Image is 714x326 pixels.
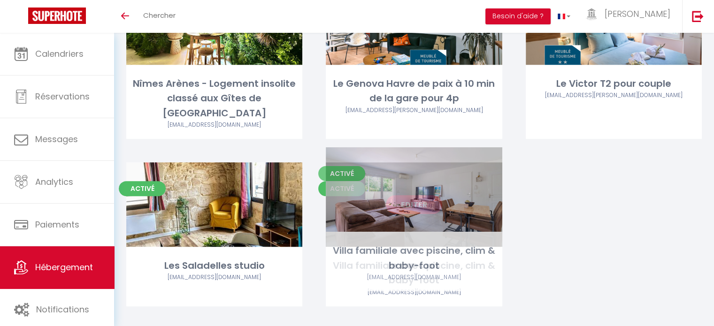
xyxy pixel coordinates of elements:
img: Super Booking [28,8,86,24]
div: Airbnb [526,91,702,100]
span: Activé [318,181,365,196]
button: Ouvrir le widget de chat LiveChat [8,4,36,32]
span: [PERSON_NAME] [605,8,670,20]
span: Notifications [36,303,89,315]
span: Activé [119,181,166,196]
div: Villa familiale avec piscine, clim & baby-foot [326,258,502,288]
span: Chercher [143,10,176,20]
div: Le Victor T2 pour couple [526,76,702,91]
span: Hébergement [35,261,93,273]
div: Airbnb [326,288,502,297]
iframe: Chat [674,284,707,319]
div: Nîmes Arènes - Logement insolite classé aux Gîtes de [GEOGRAPHIC_DATA] [126,76,302,121]
a: Editer [386,195,442,214]
button: Besoin d'aide ? [485,8,551,24]
span: Analytics [35,176,73,188]
span: Messages [35,133,78,145]
span: Calendriers [35,48,84,60]
img: logout [692,10,704,22]
span: Réservations [35,91,90,102]
div: Le Genova Havre de paix à 10 min de la gare pour 4p [326,76,502,106]
img: ... [584,8,599,20]
div: Les Saladelles studio [126,258,302,273]
div: Airbnb [126,121,302,129]
div: Airbnb [126,273,302,282]
div: Airbnb [326,106,502,115]
span: Paiements [35,219,79,230]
